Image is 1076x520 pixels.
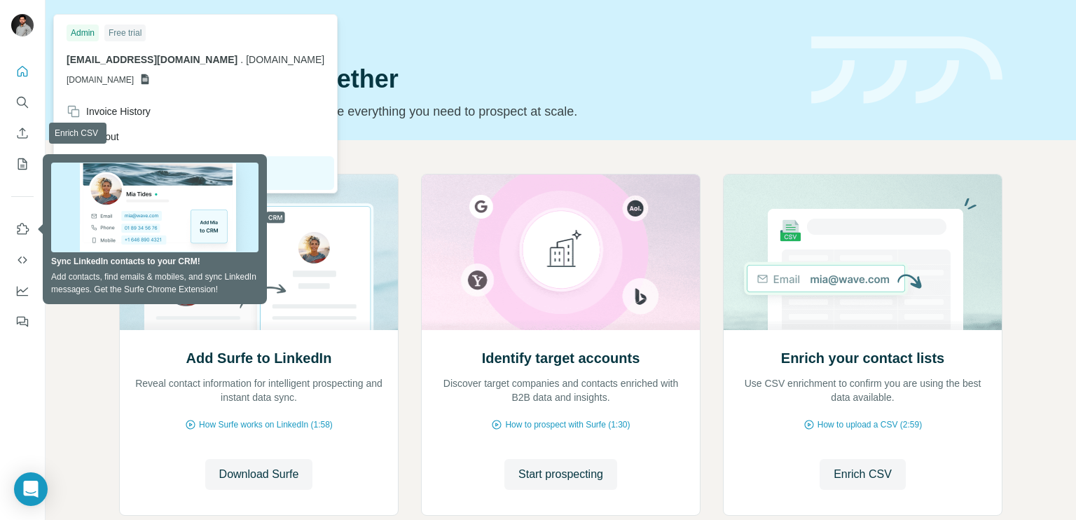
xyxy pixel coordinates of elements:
[11,14,34,36] img: Avatar
[436,376,686,404] p: Discover target companies and contacts enriched with B2B data and insights.
[199,418,333,431] span: How Surfe works on LinkedIn (1:58)
[820,459,906,490] button: Enrich CSV
[11,121,34,146] button: Enrich CSV
[11,59,34,84] button: Quick start
[11,90,34,115] button: Search
[67,104,151,118] div: Invoice History
[186,348,332,368] h2: Add Surfe to LinkedIn
[104,25,146,41] div: Free trial
[738,376,988,404] p: Use CSV enrichment to confirm you are using the best data available.
[11,309,34,334] button: Feedback
[11,278,34,303] button: Dashboard
[482,348,640,368] h2: Identify target accounts
[781,348,944,368] h2: Enrich your contact lists
[505,418,630,431] span: How to prospect with Surfe (1:30)
[119,26,794,40] div: Quick start
[11,151,34,177] button: My lists
[67,74,134,86] span: [DOMAIN_NAME]
[119,175,399,330] img: Add Surfe to LinkedIn
[518,466,603,483] span: Start prospecting
[67,25,99,41] div: Admin
[205,459,313,490] button: Download Surfe
[504,459,617,490] button: Start prospecting
[119,65,794,93] h1: Let’s prospect together
[818,418,922,431] span: How to upload a CSV (2:59)
[240,54,243,65] span: .
[11,217,34,242] button: Use Surfe on LinkedIn
[14,472,48,506] div: Open Intercom Messenger
[11,247,34,273] button: Use Surfe API
[134,376,384,404] p: Reveal contact information for intelligent prospecting and instant data sync.
[67,130,119,144] div: Log out
[723,175,1002,330] img: Enrich your contact lists
[119,102,794,121] p: Pick your starting point and we’ll provide everything you need to prospect at scale.
[67,54,237,65] span: [EMAIL_ADDRESS][DOMAIN_NAME]
[57,156,334,190] button: Upgrade
[421,175,701,330] img: Identify target accounts
[246,54,324,65] span: [DOMAIN_NAME]
[811,36,1002,104] img: banner
[219,466,299,483] span: Download Surfe
[834,466,892,483] span: Enrich CSV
